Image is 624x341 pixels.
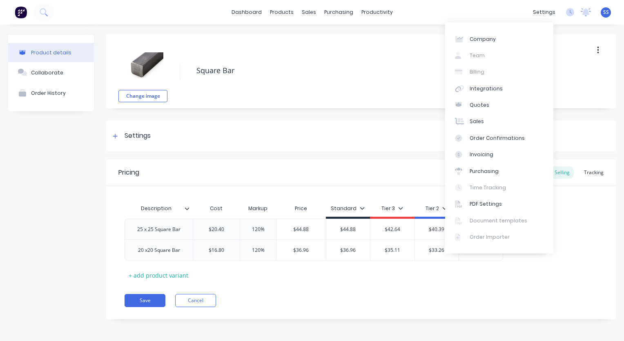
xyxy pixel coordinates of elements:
[31,90,66,96] div: Order History
[370,219,415,240] div: $42.64
[357,6,397,18] div: productivity
[580,166,608,179] div: Tracking
[445,163,553,179] a: Purchasing
[470,118,484,125] div: Sales
[370,240,415,260] div: $35.11
[131,224,187,235] div: 25 x 25 Square Bar
[192,61,580,80] textarea: Square Bar
[470,101,489,109] div: Quotes
[193,240,240,260] div: $16.80
[118,168,139,177] div: Pricing
[8,62,94,83] button: Collaborate
[131,245,187,256] div: 20 x20 Square Bar
[445,196,553,212] a: PDF Settings
[240,200,276,217] div: Markup
[445,113,553,130] a: Sales
[266,6,298,18] div: products
[118,90,167,102] button: Change image
[550,166,574,179] div: Selling
[445,31,553,47] a: Company
[276,219,326,240] div: $44.88
[276,200,326,217] div: Price
[125,219,503,240] div: 25 x 25 Square Bar$20.40120%$44.88$44.88$42.64$40.39$38.15
[8,83,94,103] button: Order History
[470,200,502,208] div: PDF Settings
[125,131,151,141] div: Settings
[238,219,279,240] div: 120%
[31,70,63,76] div: Collaborate
[227,6,266,18] a: dashboard
[8,43,94,62] button: Product details
[193,200,240,217] div: Cost
[320,6,357,18] div: purchasing
[15,6,27,18] img: Factory
[470,168,499,175] div: Purchasing
[445,146,553,163] a: Invoicing
[125,240,503,261] div: 20 x20 Square Bar$16.80120%$36.96$36.96$35.11$33.26$31.42
[125,294,165,307] button: Save
[276,240,326,260] div: $36.96
[118,41,167,102] div: fileChange image
[426,205,447,212] div: Tier 2
[445,97,553,113] a: Quotes
[445,81,553,97] a: Integrations
[415,219,459,240] div: $40.39
[125,200,193,217] div: Description
[603,9,609,16] span: SS
[298,6,320,18] div: sales
[125,269,192,282] div: + add product variant
[470,36,496,43] div: Company
[470,151,493,158] div: Invoicing
[470,85,503,92] div: Integrations
[31,49,71,56] div: Product details
[470,135,525,142] div: Order Confirmations
[445,130,553,146] a: Order Confirmations
[326,219,370,240] div: $44.88
[331,205,365,212] div: Standard
[529,6,559,18] div: settings
[381,205,403,212] div: Tier 3
[238,240,279,260] div: 120%
[193,219,240,240] div: $20.40
[125,198,188,219] div: Description
[175,294,216,307] button: Cancel
[415,240,459,260] div: $33.26
[123,45,163,86] img: file
[326,240,370,260] div: $36.96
